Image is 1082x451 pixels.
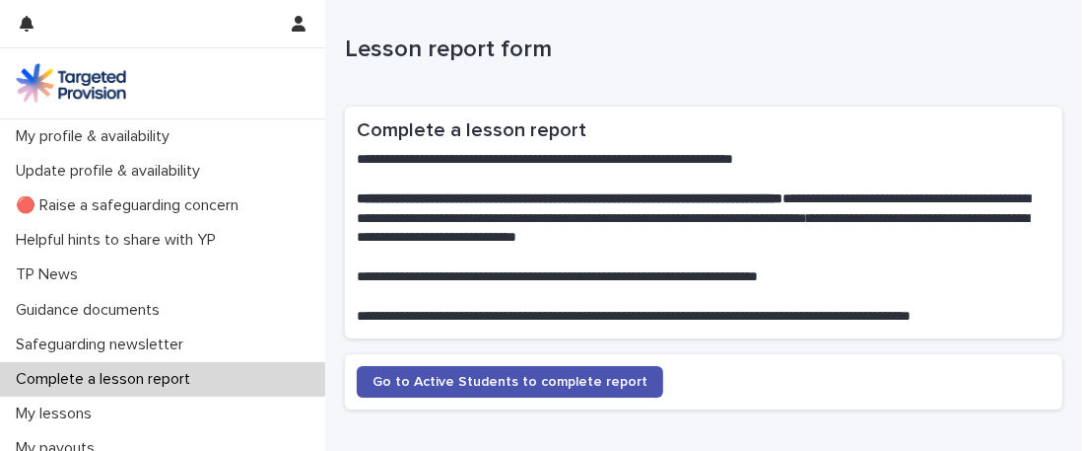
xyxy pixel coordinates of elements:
[8,196,254,215] p: 🔴 Raise a safeguarding concern
[357,118,1050,142] h2: Complete a lesson report
[8,231,232,250] p: Helpful hints to share with YP
[8,405,107,423] p: My lessons
[357,366,663,398] a: Go to Active Students to complete report
[8,336,199,354] p: Safeguarding newsletter
[345,36,1054,64] p: Lesson report form
[8,370,206,389] p: Complete a lesson report
[16,63,126,103] img: M5nRWzHhSzIhMunXDL62
[8,265,94,284] p: TP News
[372,375,647,389] span: Go to Active Students to complete report
[8,162,216,181] p: Update profile & availability
[8,127,185,146] p: My profile & availability
[8,301,175,320] p: Guidance documents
